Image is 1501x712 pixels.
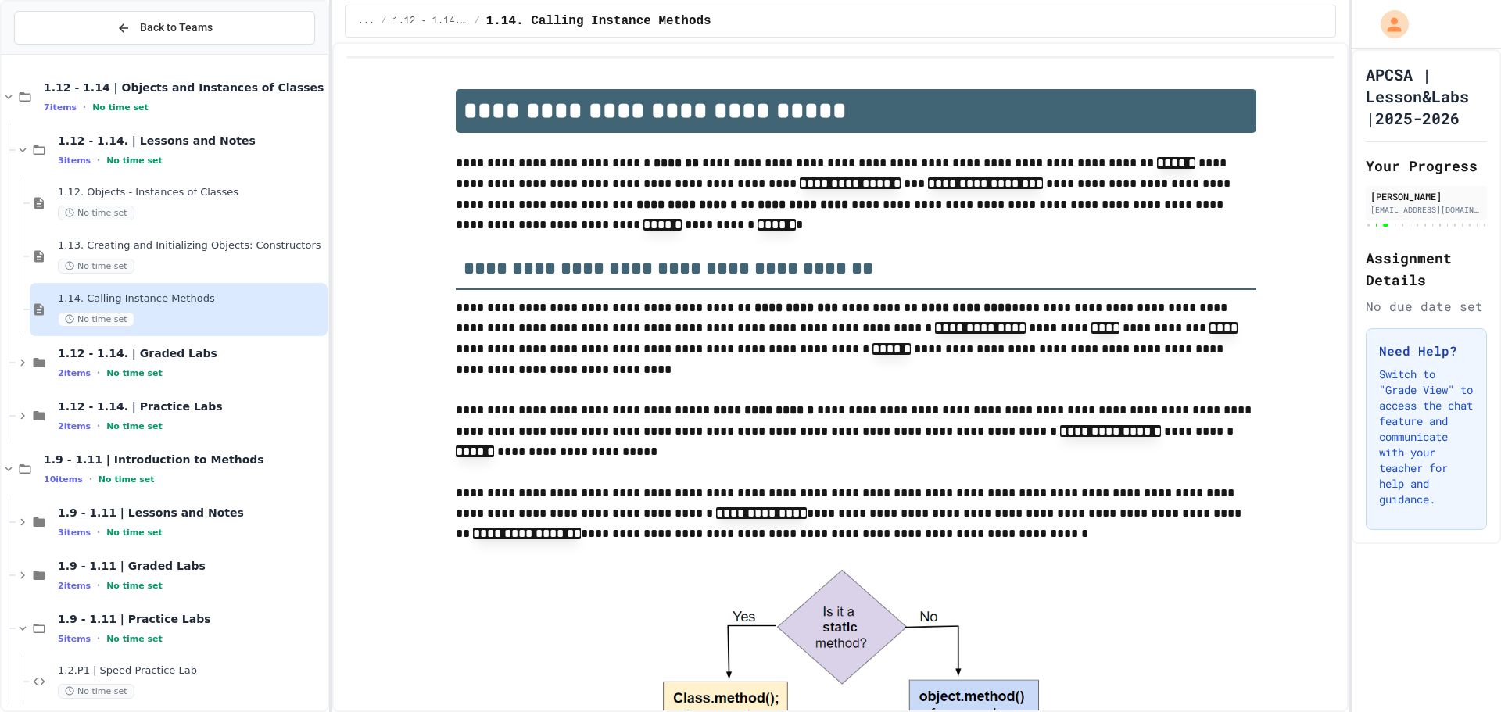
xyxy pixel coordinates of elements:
[58,506,324,520] span: 1.9 - 1.11 | Lessons and Notes
[58,399,324,413] span: 1.12 - 1.14. | Practice Labs
[58,134,324,148] span: 1.12 - 1.14. | Lessons and Notes
[83,101,86,113] span: •
[106,368,163,378] span: No time set
[58,239,324,252] span: 1.13. Creating and Initializing Objects: Constructors
[58,186,324,199] span: 1.12. Objects - Instances of Classes
[92,102,149,113] span: No time set
[44,102,77,113] span: 7 items
[44,81,324,95] span: 1.12 - 1.14 | Objects and Instances of Classes
[58,664,324,678] span: 1.2.P1 | Speed Practice Lab
[1379,367,1474,507] p: Switch to "Grade View" to access the chat feature and communicate with your teacher for help and ...
[358,15,375,27] span: ...
[58,684,134,699] span: No time set
[1435,649,1485,696] iframe: chat widget
[1370,189,1482,203] div: [PERSON_NAME]
[97,632,100,645] span: •
[97,420,100,432] span: •
[1366,297,1487,316] div: No due date set
[1366,247,1487,291] h2: Assignment Details
[97,579,100,592] span: •
[58,259,134,274] span: No time set
[58,581,91,591] span: 2 items
[1366,63,1487,129] h1: APCSA | Lesson&Labs |2025-2026
[106,421,163,431] span: No time set
[44,474,83,485] span: 10 items
[97,367,100,379] span: •
[106,528,163,538] span: No time set
[97,154,100,166] span: •
[1366,155,1487,177] h2: Your Progress
[97,526,100,538] span: •
[106,581,163,591] span: No time set
[58,156,91,166] span: 3 items
[1371,581,1485,648] iframe: chat widget
[140,20,213,36] span: Back to Teams
[106,156,163,166] span: No time set
[58,528,91,538] span: 3 items
[99,474,155,485] span: No time set
[1379,342,1474,360] h3: Need Help?
[1364,6,1413,42] div: My Account
[58,421,91,431] span: 2 items
[381,15,386,27] span: /
[58,346,324,360] span: 1.12 - 1.14. | Graded Labs
[58,634,91,644] span: 5 items
[1370,204,1482,216] div: [EMAIL_ADDRESS][DOMAIN_NAME]
[58,206,134,220] span: No time set
[89,473,92,485] span: •
[58,559,324,573] span: 1.9 - 1.11 | Graded Labs
[58,292,324,306] span: 1.14. Calling Instance Methods
[106,634,163,644] span: No time set
[44,453,324,467] span: 1.9 - 1.11 | Introduction to Methods
[486,12,711,30] span: 1.14. Calling Instance Methods
[14,11,315,45] button: Back to Teams
[392,15,467,27] span: 1.12 - 1.14. | Lessons and Notes
[58,312,134,327] span: No time set
[58,612,324,626] span: 1.9 - 1.11 | Practice Labs
[58,368,91,378] span: 2 items
[474,15,479,27] span: /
